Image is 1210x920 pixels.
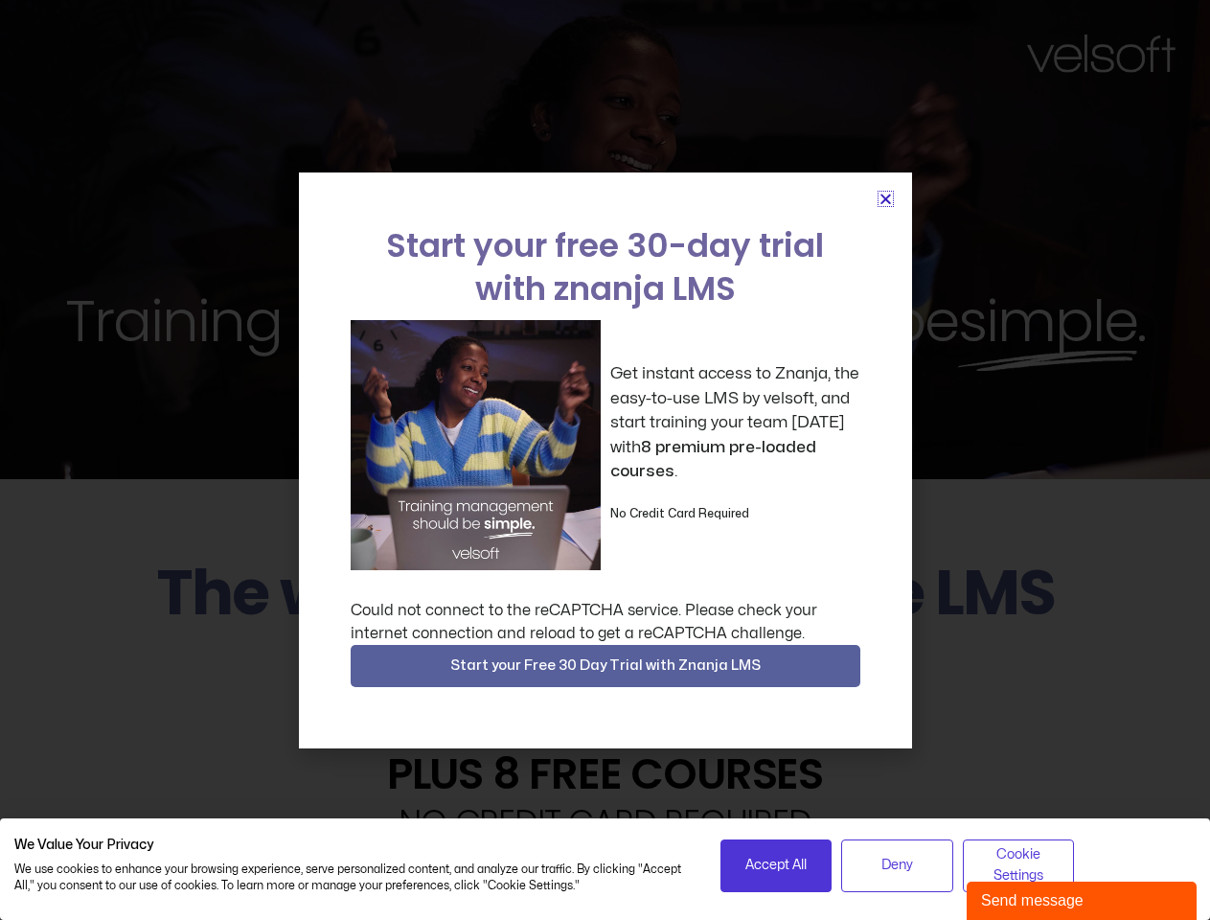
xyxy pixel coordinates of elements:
button: Start your Free 30 Day Trial with Znanja LMS [351,645,860,687]
iframe: chat widget [967,878,1200,920]
button: Adjust cookie preferences [963,839,1075,892]
h2: We Value Your Privacy [14,837,692,854]
p: We use cookies to enhance your browsing experience, serve personalized content, and analyze our t... [14,862,692,894]
span: Cookie Settings [975,844,1062,887]
button: Deny all cookies [841,839,953,892]
a: Close [879,192,893,206]
strong: No Credit Card Required [610,508,749,519]
h2: Start your free 30-day trial with znanja LMS [351,224,860,310]
span: Accept All [745,855,807,876]
strong: 8 premium pre-loaded courses [610,439,816,480]
div: Could not connect to the reCAPTCHA service. Please check your internet connection and reload to g... [351,599,860,645]
span: Deny [881,855,913,876]
img: a woman sitting at her laptop dancing [351,320,601,570]
p: Get instant access to Znanja, the easy-to-use LMS by velsoft, and start training your team [DATE]... [610,361,860,484]
button: Accept all cookies [720,839,833,892]
span: Start your Free 30 Day Trial with Znanja LMS [450,655,761,678]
